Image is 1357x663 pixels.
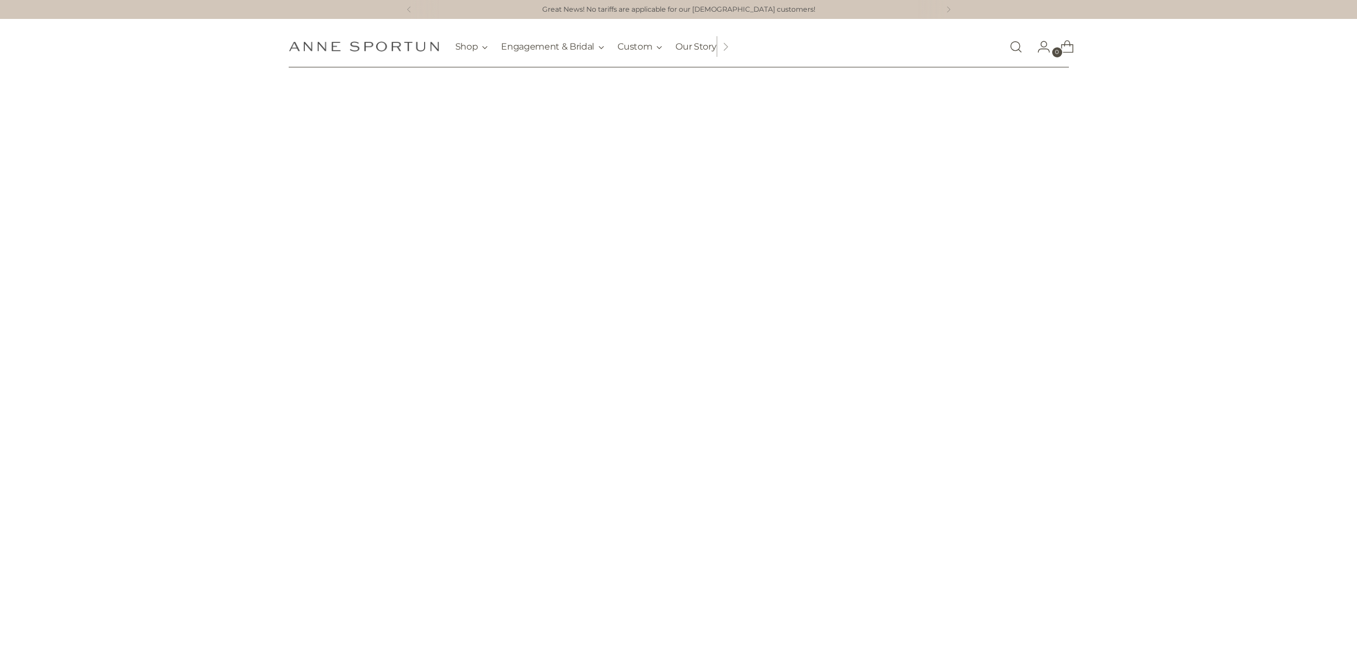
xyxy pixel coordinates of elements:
a: Go to the account page [1028,36,1050,58]
a: Great News! No tariffs are applicable for our [DEMOGRAPHIC_DATA] customers! [542,4,815,15]
button: Engagement & Bridal [501,35,604,59]
a: Open cart modal [1052,36,1074,58]
a: Our Story [675,35,716,59]
button: Custom [617,35,662,59]
a: Open search modal [1005,36,1027,58]
span: 0 [1052,47,1062,57]
a: Anne Sportun Fine Jewellery [289,41,439,52]
button: Shop [455,35,488,59]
